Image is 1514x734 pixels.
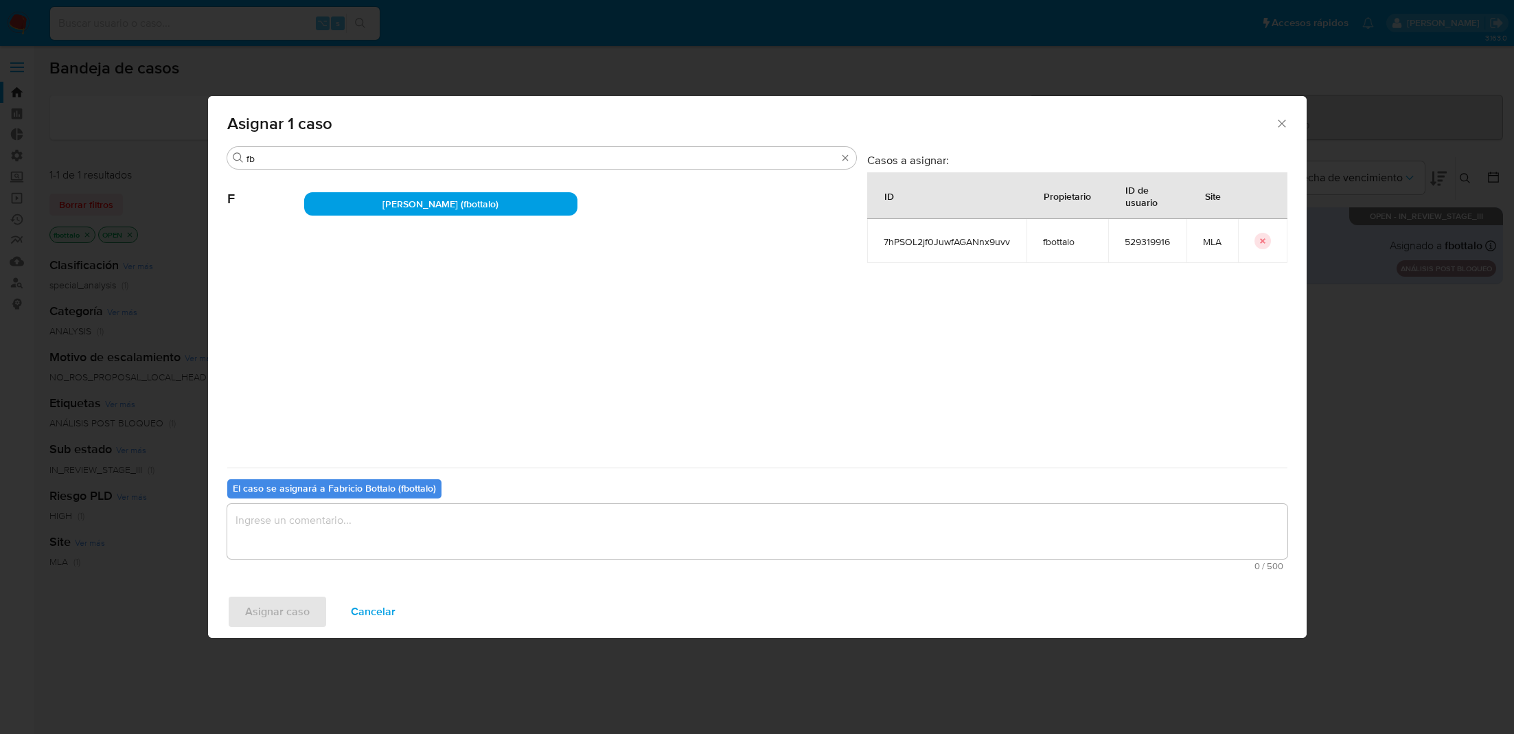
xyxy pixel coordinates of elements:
[333,595,413,628] button: Cancelar
[1275,117,1287,129] button: Cerrar ventana
[231,562,1283,571] span: Máximo 500 caracteres
[1254,233,1271,249] button: icon-button
[1027,179,1108,212] div: Propietario
[867,153,1287,167] h3: Casos a asignar:
[884,236,1010,248] span: 7hPSOL2jf0JuwfAGANnx9uvv
[1109,173,1186,218] div: ID de usuario
[1043,236,1092,248] span: fbottalo
[351,597,395,627] span: Cancelar
[304,192,577,216] div: [PERSON_NAME] (fbottalo)
[227,115,1276,132] span: Asignar 1 caso
[227,170,304,207] span: F
[1189,179,1237,212] div: Site
[1203,236,1221,248] span: MLA
[208,96,1307,638] div: assign-modal
[233,152,244,163] button: Buscar
[382,197,498,211] span: [PERSON_NAME] (fbottalo)
[868,179,910,212] div: ID
[840,152,851,163] button: Borrar
[1125,236,1170,248] span: 529319916
[246,152,837,165] input: Buscar analista
[233,481,436,495] b: El caso se asignará a Fabricio Bottalo (fbottalo)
